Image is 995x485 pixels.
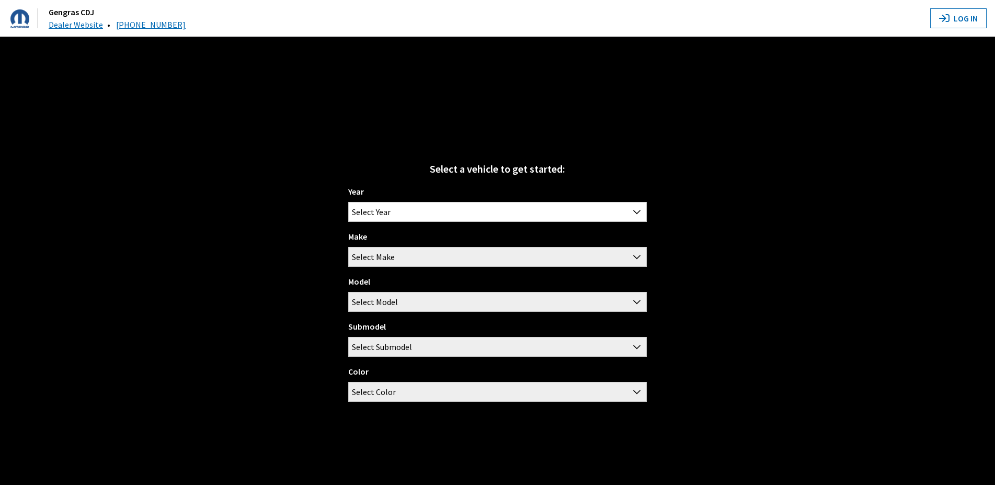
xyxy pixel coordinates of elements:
span: Select Submodel [348,337,646,357]
a: Dealer Website [49,19,103,30]
span: Select Make [352,247,395,266]
span: • [107,19,110,30]
a: Gengras CDJ logo [10,8,47,28]
a: [PHONE_NUMBER] [116,19,186,30]
span: Select Make [349,247,646,266]
span: Select Year [348,202,646,222]
span: Select Submodel [352,337,412,356]
span: Select Submodel [349,337,646,356]
div: Select a vehicle to get started: [348,161,646,177]
span: Select Color [348,382,646,402]
span: Select Model [352,292,398,311]
span: Select Color [352,382,396,401]
span: Select Color [349,382,646,401]
label: Year [348,185,364,198]
label: Model [348,275,370,288]
label: Submodel [348,320,386,333]
span: Select Model [349,292,646,311]
img: Dashboard [10,9,29,28]
label: Make [348,230,367,243]
label: Color [348,365,369,378]
span: Select Year [349,202,646,221]
button: Log In [930,8,987,28]
span: Select Make [348,247,646,267]
span: Select Model [348,292,646,312]
span: Select Year [352,202,391,221]
a: Gengras CDJ [49,7,94,17]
